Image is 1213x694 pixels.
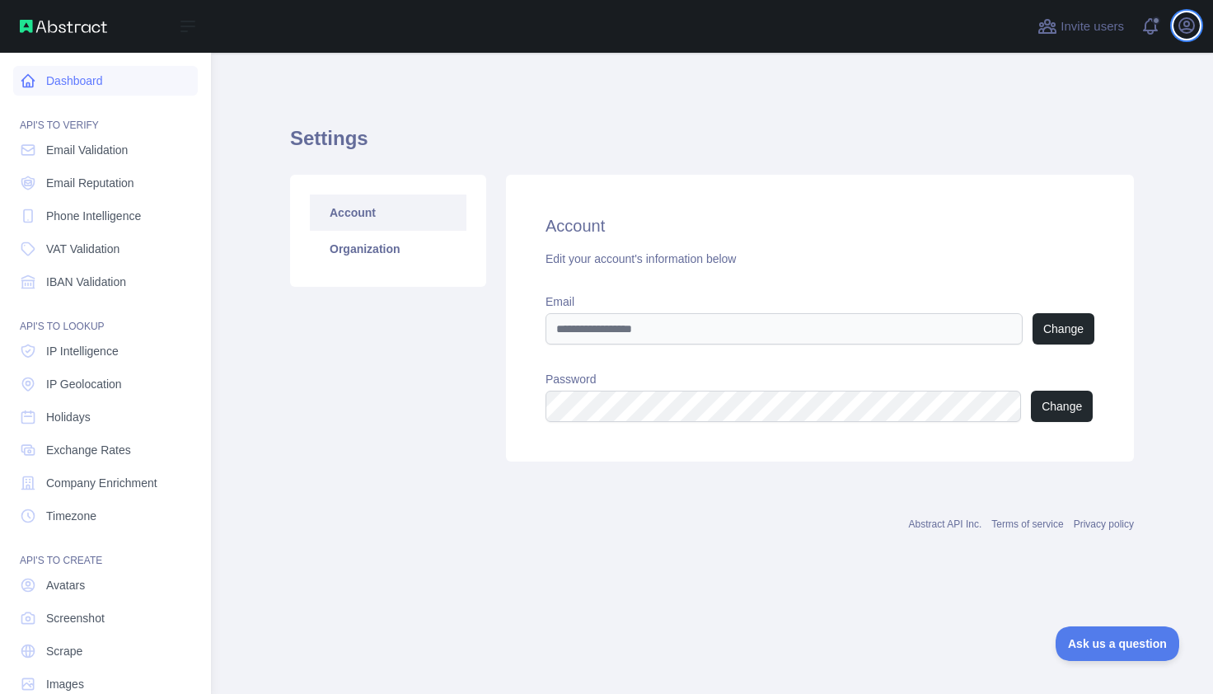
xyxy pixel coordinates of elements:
[13,369,198,399] a: IP Geolocation
[546,293,1094,310] label: Email
[13,234,198,264] a: VAT Validation
[46,610,105,626] span: Screenshot
[13,534,198,567] div: API'S TO CREATE
[13,66,198,96] a: Dashboard
[13,336,198,366] a: IP Intelligence
[546,214,1094,237] h2: Account
[46,376,122,392] span: IP Geolocation
[46,577,85,593] span: Avatars
[13,267,198,297] a: IBAN Validation
[13,603,198,633] a: Screenshot
[46,142,128,158] span: Email Validation
[20,20,107,33] img: Abstract API
[546,251,1094,267] div: Edit your account's information below
[13,402,198,432] a: Holidays
[13,570,198,600] a: Avatars
[13,501,198,531] a: Timezone
[1061,17,1124,36] span: Invite users
[13,300,198,333] div: API'S TO LOOKUP
[909,518,982,530] a: Abstract API Inc.
[1033,313,1094,345] button: Change
[46,442,131,458] span: Exchange Rates
[310,195,466,231] a: Account
[991,518,1063,530] a: Terms of service
[46,208,141,224] span: Phone Intelligence
[46,274,126,290] span: IBAN Validation
[1031,391,1093,422] button: Change
[546,371,1094,387] label: Password
[1056,626,1180,661] iframe: Toggle Customer Support
[13,201,198,231] a: Phone Intelligence
[13,636,198,666] a: Scrape
[46,175,134,191] span: Email Reputation
[46,409,91,425] span: Holidays
[46,241,119,257] span: VAT Validation
[46,343,119,359] span: IP Intelligence
[46,676,84,692] span: Images
[13,435,198,465] a: Exchange Rates
[46,475,157,491] span: Company Enrichment
[310,231,466,267] a: Organization
[1074,518,1134,530] a: Privacy policy
[13,135,198,165] a: Email Validation
[13,168,198,198] a: Email Reputation
[290,125,1134,165] h1: Settings
[1034,13,1127,40] button: Invite users
[13,468,198,498] a: Company Enrichment
[46,508,96,524] span: Timezone
[13,99,198,132] div: API'S TO VERIFY
[46,643,82,659] span: Scrape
